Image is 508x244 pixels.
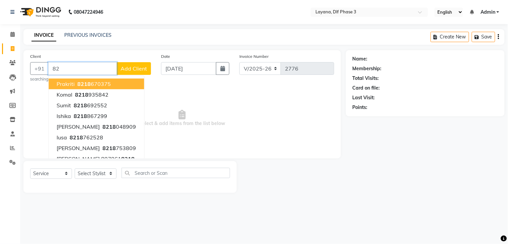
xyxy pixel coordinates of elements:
[239,53,269,59] label: Invoice Number
[17,3,63,21] img: logo
[77,81,91,87] span: 8218
[101,155,135,162] ngb-highlight: 897961
[57,145,100,151] span: [PERSON_NAME]
[70,134,83,141] span: 8218
[48,62,117,75] input: Search by Name/Mobile/Email/Code
[30,53,41,59] label: Client
[353,55,368,63] div: Name:
[353,65,382,72] div: Membership:
[431,32,469,42] button: Create New
[57,113,71,119] span: ishika
[101,123,136,130] ngb-highlight: 048909
[161,53,170,59] label: Date
[57,91,72,98] span: Komal
[353,85,380,92] div: Card on file:
[353,104,368,111] div: Points:
[117,62,151,75] button: Add Client
[72,102,107,109] ngb-highlight: 692552
[64,32,112,38] a: PREVIOUS INVOICES
[30,62,49,75] button: +91
[75,91,88,98] span: 8218
[101,145,136,151] ngb-highlight: 753809
[102,123,116,130] span: 8218
[68,134,103,141] ngb-highlight: 762528
[102,145,116,151] span: 8218
[121,155,135,162] span: 8218
[74,113,87,119] span: 8218
[57,81,75,87] span: prakriti
[30,85,334,152] span: Select & add items from the list below
[353,94,375,101] div: Last Visit:
[472,32,495,42] button: Save
[481,9,495,16] span: Admin
[57,155,100,162] span: [PERSON_NAME]
[121,65,147,72] span: Add Client
[74,102,87,109] span: 8218
[57,102,71,109] span: sumit
[31,29,56,41] a: INVOICE
[30,76,151,82] small: searching...
[57,123,100,130] span: [PERSON_NAME]
[76,81,111,87] ngb-highlight: 670375
[74,91,108,98] ngb-highlight: 935842
[72,113,107,119] ngb-highlight: 867299
[353,75,379,82] div: Total Visits:
[122,168,230,178] input: Search or Scan
[57,134,67,141] span: iusa
[74,3,103,21] b: 08047224946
